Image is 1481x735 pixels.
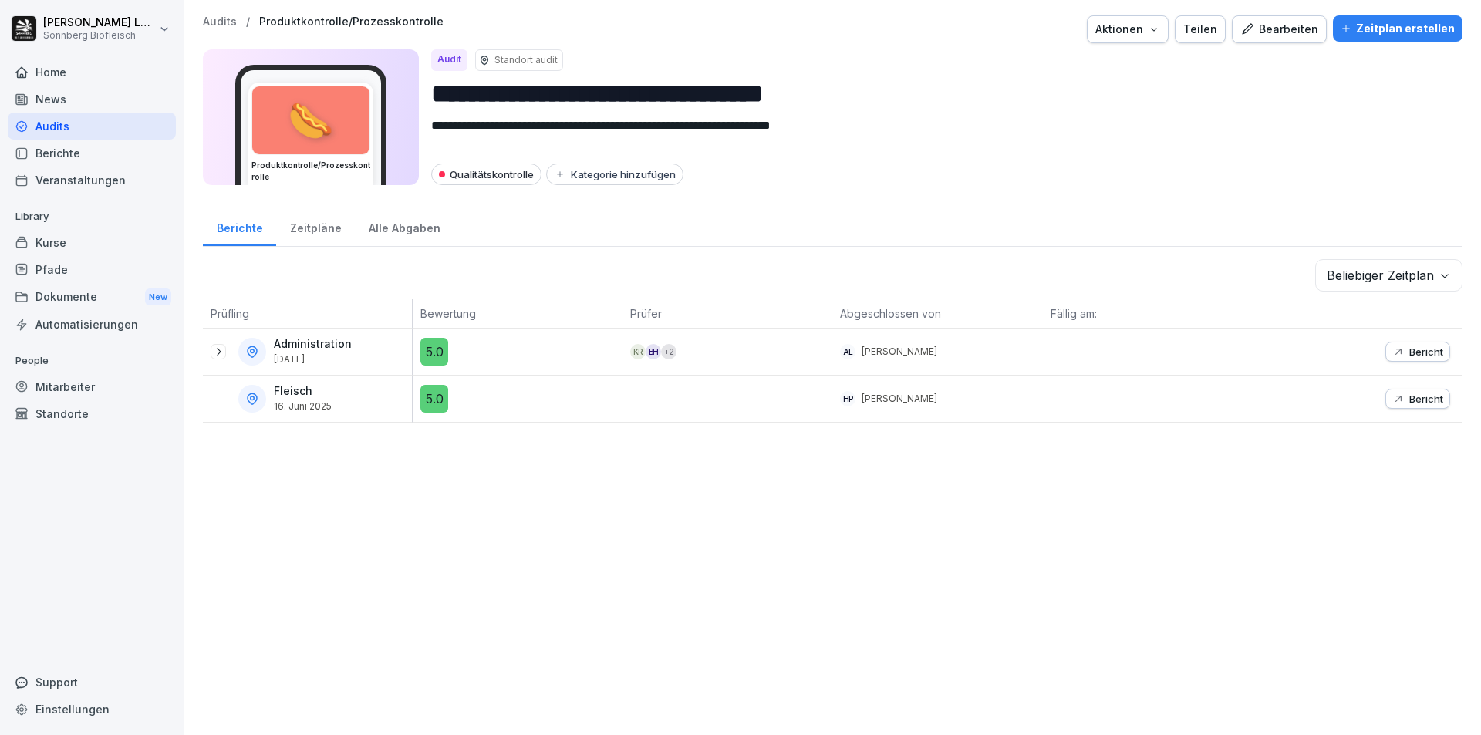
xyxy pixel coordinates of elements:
button: Bearbeiten [1232,15,1327,43]
p: Library [8,204,176,229]
div: + 2 [661,344,676,359]
a: Kurse [8,229,176,256]
div: Dokumente [8,283,176,312]
div: Qualitätskontrolle [431,164,541,185]
p: Standort audit [494,53,558,67]
th: Prüfer [622,299,832,329]
p: Fleisch [274,385,332,398]
a: Audits [8,113,176,140]
div: Audit [431,49,467,71]
p: [PERSON_NAME] [862,345,937,359]
p: Bericht [1409,393,1443,405]
a: Automatisierungen [8,311,176,338]
p: Bericht [1409,346,1443,358]
p: Prüfling [211,305,404,322]
div: BH [646,344,661,359]
a: Audits [203,15,237,29]
div: New [145,288,171,306]
p: Abgeschlossen von [840,305,1034,322]
div: 5.0 [420,385,448,413]
a: DokumenteNew [8,283,176,312]
a: Veranstaltungen [8,167,176,194]
a: Home [8,59,176,86]
p: People [8,349,176,373]
p: [PERSON_NAME] Lumetsberger [43,16,156,29]
div: Kategorie hinzufügen [554,168,676,180]
button: Teilen [1175,15,1226,43]
h3: Produktkontrolle/Prozesskontrolle [251,160,370,183]
th: Fällig am: [1043,299,1253,329]
a: Berichte [203,207,276,246]
button: Aktionen [1087,15,1169,43]
div: Teilen [1183,21,1217,38]
p: [DATE] [274,354,352,365]
div: HP [840,391,855,406]
div: Aktionen [1095,21,1160,38]
p: Bewertung [420,305,615,322]
a: Produktkontrolle/Prozesskontrolle [259,15,444,29]
a: Zeitpläne [276,207,355,246]
button: Zeitplan erstellen [1333,15,1462,42]
a: Einstellungen [8,696,176,723]
p: Administration [274,338,352,351]
button: Bericht [1385,342,1450,362]
div: Bearbeiten [1240,21,1318,38]
p: Sonnberg Biofleisch [43,30,156,41]
div: 🌭 [252,86,369,154]
a: Standorte [8,400,176,427]
a: News [8,86,176,113]
div: Support [8,669,176,696]
div: Zeitplan erstellen [1341,20,1455,37]
p: / [246,15,250,29]
p: [PERSON_NAME] [862,392,937,406]
a: Mitarbeiter [8,373,176,400]
div: AL [840,344,855,359]
a: Pfade [8,256,176,283]
button: Kategorie hinzufügen [546,164,683,185]
a: Alle Abgaben [355,207,454,246]
p: 16. Juni 2025 [274,401,332,412]
button: Bericht [1385,389,1450,409]
div: 5.0 [420,338,448,366]
a: Berichte [8,140,176,167]
div: KR [630,344,646,359]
